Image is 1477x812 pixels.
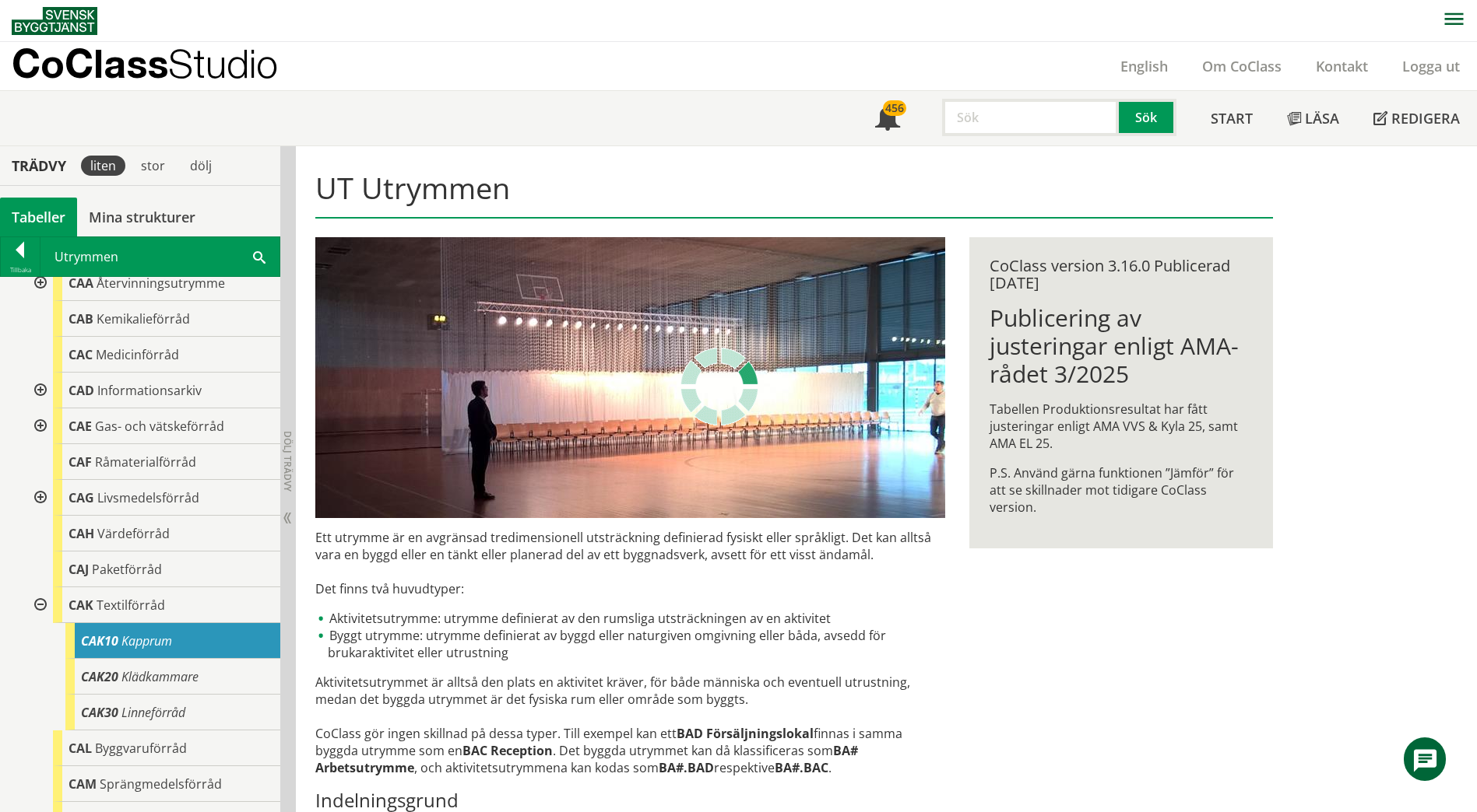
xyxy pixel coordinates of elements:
[97,489,199,506] span: Livsmedelsförråd
[253,248,266,264] span: Sök i tabellen
[69,275,93,292] span: CAA
[1356,91,1477,145] a: Redigera
[3,157,75,174] div: Trädvy
[775,759,828,776] strong: BA#.BAC
[77,198,207,236] a: Mina strukturer
[315,237,945,518] img: utrymme.jpg
[97,310,190,327] span: Kemikalieförråd
[97,597,165,614] span: Textilförråd
[81,668,118,685] span: CAK20
[315,627,945,661] li: Byggt utrymme: utrymme definierat av byggd eller naturgiven omgivning eller båda, avsedd för bruk...
[12,42,311,90] a: CoClassStudio
[97,382,202,399] span: Informationsarkiv
[96,346,179,363] span: Medicinförråd
[132,156,174,176] div: stor
[69,561,89,578] span: CAJ
[990,401,1252,452] p: Tabellen Produktionsresultat har fått justeringar enligt AMA VVS & Kyla 25, samt AMA EL 25.
[69,453,92,471] span: CAF
[281,431,294,492] span: Dölj trädvy
[315,742,858,776] strong: BA# Arbetsutrymme
[181,156,221,176] div: dölj
[97,525,170,542] span: Värdeförråd
[990,464,1252,516] p: P.S. Använd gärna funktionen ”Jämför” för att se skillnader mot tidigare CoClass version.
[1,264,40,276] div: Tillbaka
[69,310,93,327] span: CAB
[858,91,917,145] a: 456
[680,348,758,425] img: Laddar
[1270,91,1356,145] a: Läsa
[121,668,199,685] span: Klädkammare
[990,304,1252,388] h1: Publicering av justeringar enligt AMA-rådet 3/2025
[121,704,185,721] span: Linneförråd
[1194,91,1270,145] a: Start
[12,7,97,35] img: Svensk Byggtjänst
[942,99,1119,136] input: Sök
[462,742,553,759] strong: BAC Reception
[677,725,814,742] strong: BAD Försäljningslokal
[883,100,906,116] div: 456
[69,418,92,435] span: CAE
[121,632,172,649] span: Kapprum
[97,275,225,292] span: Återvinningsutrymme
[69,382,94,399] span: CAD
[69,346,93,363] span: CAC
[81,704,118,721] span: CAK30
[1211,109,1253,128] span: Start
[81,632,118,649] span: CAK10
[1305,109,1339,128] span: Läsa
[315,170,1272,219] h1: UT Utrymmen
[875,107,900,132] span: Notifikationer
[92,561,162,578] span: Paketförråd
[1119,99,1176,136] button: Sök
[1391,109,1460,128] span: Redigera
[659,759,714,776] strong: BA#.BAD
[69,525,94,542] span: CAH
[990,257,1252,292] div: CoClass version 3.16.0 Publicerad [DATE]
[1385,57,1477,75] a: Logga ut
[95,453,196,471] span: Råmaterialförråd
[81,156,125,176] div: liten
[40,237,280,276] div: Utrymmen
[69,597,93,614] span: CAK
[95,740,187,757] span: Byggvaruförråd
[95,418,224,435] span: Gas- och vätskeförråd
[100,775,222,793] span: Sprängmedelsförråd
[1299,57,1385,75] a: Kontakt
[315,789,945,812] h3: Indelningsgrund
[168,40,278,86] span: Studio
[69,489,94,506] span: CAG
[69,740,92,757] span: CAL
[315,610,945,627] li: Aktivitetsutrymme: utrymme definierat av den rumsliga utsträckningen av en aktivitet
[1185,57,1299,75] a: Om CoClass
[69,775,97,793] span: CAM
[1103,57,1185,75] a: English
[12,54,278,72] p: CoClass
